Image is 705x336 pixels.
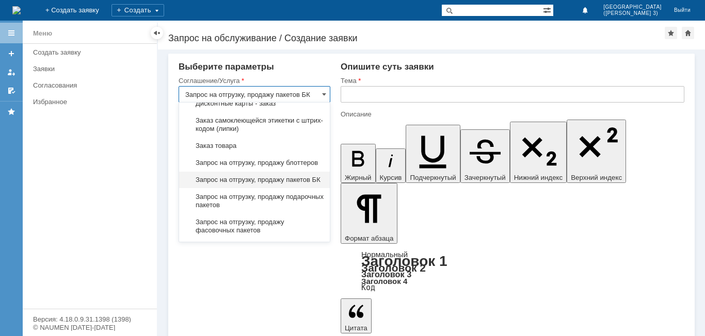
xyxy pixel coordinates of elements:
span: Опишите суть заявки [341,62,434,72]
div: Создать заявку [33,48,151,56]
span: ([PERSON_NAME] 3) [603,10,662,16]
a: Создать заявку [29,44,155,60]
a: Код [361,283,375,292]
button: Подчеркнутый [406,125,460,183]
span: Запрос на отгрузку, продажу пакетов БК [185,176,324,184]
span: Выберите параметры [179,62,274,72]
button: Формат абзаца [341,183,397,244]
div: Согласования [33,81,151,89]
div: Запрос на обслуживание / Создание заявки [168,33,665,43]
div: Добавить в избранное [665,27,677,39]
a: Нормальный [361,250,408,259]
div: Сделать домашней страницей [682,27,694,39]
a: Заявки [29,61,155,77]
span: Цитата [345,324,367,332]
span: Заказ товара [185,142,324,150]
div: Соглашение/Услуга [179,77,328,84]
button: Курсив [376,148,406,183]
div: Избранное [33,98,139,106]
a: Заголовок 2 [361,262,426,274]
div: Тема [341,77,682,84]
a: Согласования [29,77,155,93]
span: Жирный [345,174,372,181]
span: [GEOGRAPHIC_DATA] [603,4,662,10]
a: Заголовок 4 [361,277,407,285]
button: Цитата [341,298,372,333]
button: Верхний индекс [567,120,626,183]
button: Нижний индекс [510,122,567,183]
div: Версия: 4.18.0.9.31.1398 (1398) [33,316,147,323]
div: Описание [341,111,682,117]
div: Формат абзаца [341,251,684,291]
span: Верхний индекс [571,174,622,181]
div: Скрыть меню [151,27,163,39]
span: Запрос на отгрузку, продажу фасовочных пакетов [185,218,324,234]
span: Запрос на отгрузку, продажу блоттеров [185,159,324,167]
img: logo [12,6,21,14]
span: Курсив [380,174,402,181]
a: Заголовок 1 [361,253,447,269]
button: Зачеркнутый [460,129,510,183]
span: Формат абзаца [345,234,393,242]
span: Заказ самоклеющейся этикетки с штрих-кодом (липки) [185,116,324,133]
div: © NAUMEN [DATE]-[DATE] [33,324,147,331]
div: Заявки [33,65,151,73]
span: Нижний индекс [514,174,563,181]
span: Зачеркнутый [464,174,506,181]
span: Подчеркнутый [410,174,456,181]
button: Жирный [341,144,376,183]
div: Создать [111,4,164,16]
a: Мои согласования [3,82,20,99]
span: Запрос на отгрузку, продажу подарочных пакетов [185,193,324,209]
a: Перейти на домашнюю страницу [12,6,21,14]
a: Мои заявки [3,64,20,80]
span: Дисконтные карты - заказ [185,99,324,108]
span: Расширенный поиск [543,5,553,14]
div: Меню [33,27,52,40]
a: Создать заявку [3,45,20,62]
a: Заголовок 3 [361,270,411,279]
